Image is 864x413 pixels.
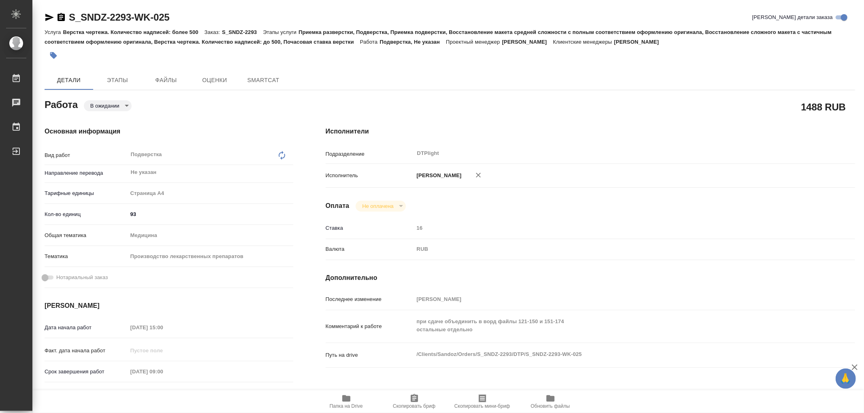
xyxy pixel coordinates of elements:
input: Пустое поле [128,322,198,333]
textarea: при сдаче объединить в ворд файлы 121-150 и 151-174 остальные отдельно [414,315,811,337]
input: ✎ Введи что-нибудь [128,208,293,220]
div: RUB [414,242,811,256]
button: Скопировать ссылку [56,13,66,22]
p: Общая тематика [45,231,128,239]
p: Работа [360,39,380,45]
span: Скопировать бриф [393,403,435,409]
span: 🙏 [839,370,853,387]
p: Этапы услуги [263,29,299,35]
span: Этапы [98,75,137,85]
span: Оценки [195,75,234,85]
div: В ожидании [356,201,405,212]
p: Тематика [45,252,128,261]
div: Медицина [128,229,293,242]
p: Направление перевода [45,169,128,177]
h4: Дополнительно [326,273,855,283]
button: Обновить файлы [516,390,585,413]
p: Клиентские менеджеры [553,39,614,45]
p: [PERSON_NAME] [502,39,553,45]
input: Пустое поле [414,222,811,234]
p: Заказ: [205,29,222,35]
p: Путь на drive [326,351,414,359]
h2: 1488 RUB [801,100,846,114]
div: В ожидании [84,100,132,111]
input: Пустое поле [128,366,198,377]
button: Скопировать мини-бриф [448,390,516,413]
span: Файлы [147,75,186,85]
p: Проектный менеджер [446,39,502,45]
span: Обновить файлы [531,403,570,409]
h2: Работа [45,97,78,111]
p: Тарифные единицы [45,189,128,197]
span: SmartCat [244,75,283,85]
p: Верстка чертежа. Количество надписей: более 500 [63,29,204,35]
button: В ожидании [88,102,122,109]
p: [PERSON_NAME] [614,39,665,45]
p: Валюта [326,245,414,253]
p: Ставка [326,224,414,232]
button: Добавить тэг [45,47,62,64]
button: Папка на Drive [312,390,380,413]
p: Срок завершения работ [45,368,128,376]
textarea: /Clients/Sandoz/Orders/S_SNDZ-2293/DTP/S_SNDZ-2293-WK-025 [414,347,811,361]
button: Удалить исполнителя [469,166,487,184]
button: 🙏 [836,369,856,389]
p: Последнее изменение [326,295,414,303]
div: Страница А4 [128,186,293,200]
p: S_SNDZ-2293 [222,29,263,35]
button: Скопировать бриф [380,390,448,413]
div: Производство лекарственных препаратов [128,250,293,263]
p: Дата начала работ [45,324,128,332]
input: Пустое поле [414,293,811,305]
p: Кол-во единиц [45,210,128,218]
p: Комментарий к работе [326,322,414,330]
span: [PERSON_NAME] детали заказа [752,13,833,21]
a: S_SNDZ-2293-WK-025 [69,12,169,23]
p: Услуга [45,29,63,35]
p: Приемка разверстки, Подверстка, Приемка подверстки, Восстановление макета средней сложности с пол... [45,29,832,45]
span: Скопировать мини-бриф [454,403,510,409]
h4: Основная информация [45,127,293,136]
h4: Оплата [326,201,350,211]
p: Подразделение [326,150,414,158]
p: [PERSON_NAME] [414,172,462,180]
button: Не оплачена [360,203,396,210]
p: Вид работ [45,151,128,159]
input: Пустое поле [128,345,198,356]
p: Подверстка, Не указан [380,39,446,45]
button: Скопировать ссылку для ЯМессенджера [45,13,54,22]
span: Папка на Drive [330,403,363,409]
span: Нотариальный заказ [56,273,108,282]
span: Детали [49,75,88,85]
p: Исполнитель [326,172,414,180]
h4: [PERSON_NAME] [45,301,293,311]
h4: Исполнители [326,127,855,136]
p: Факт. дата начала работ [45,347,128,355]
